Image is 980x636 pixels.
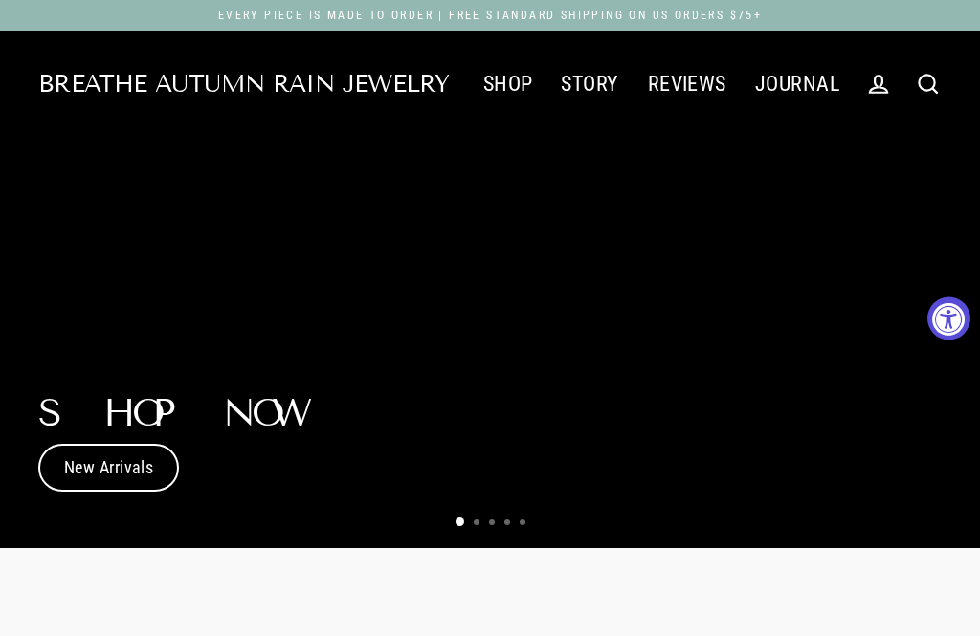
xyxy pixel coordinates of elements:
[469,60,547,108] a: SHOP
[38,394,290,432] h2: Shop Now
[741,60,854,108] a: JOURNAL
[927,296,970,340] button: Accessibility Widget, click to open
[449,59,854,109] div: Primary
[474,519,479,525] li: Page dot 2
[38,73,449,97] a: Breathe Autumn Rain Jewelry
[489,519,495,525] li: Page dot 3
[504,519,510,525] li: Page dot 4
[634,60,741,108] a: REVIEWS
[520,519,525,525] li: Page dot 5
[38,444,179,492] a: New Arrivals
[456,517,464,526] li: Page dot 1
[546,60,633,108] a: STORY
